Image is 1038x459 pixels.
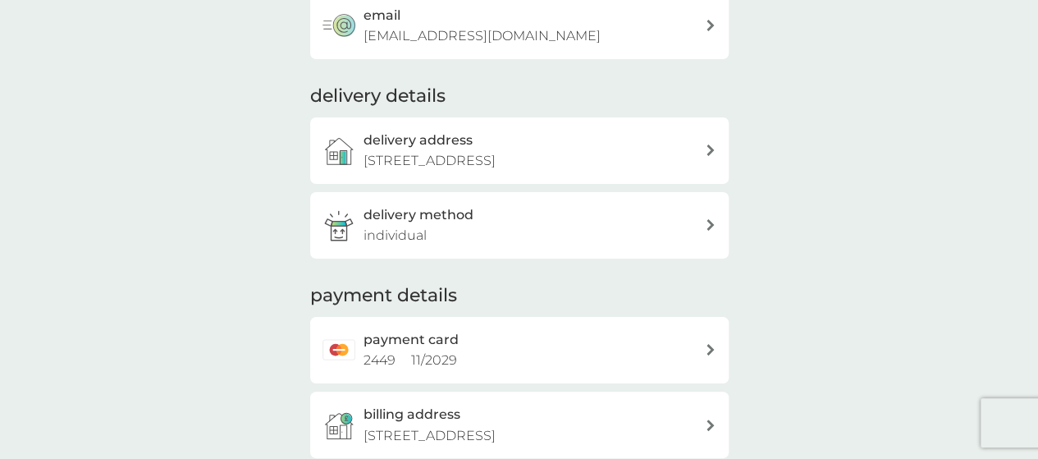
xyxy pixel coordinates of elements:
a: delivery methodindividual [310,192,729,259]
a: delivery address[STREET_ADDRESS] [310,117,729,184]
p: [STREET_ADDRESS] [364,150,496,172]
h3: delivery address [364,130,473,151]
span: 2449 [364,352,396,368]
h3: billing address [364,404,460,425]
p: [EMAIL_ADDRESS][DOMAIN_NAME] [364,25,601,47]
p: individual [364,225,427,246]
button: billing address[STREET_ADDRESS] [310,392,729,458]
p: [STREET_ADDRESS] [364,425,496,447]
h2: delivery details [310,84,446,109]
h2: payment details [310,283,457,309]
h3: delivery method [364,204,473,226]
a: payment card2449 11/2029 [310,317,729,383]
span: 11 / 2029 [411,352,457,368]
h3: email [364,5,400,26]
h2: payment card [364,329,459,351]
